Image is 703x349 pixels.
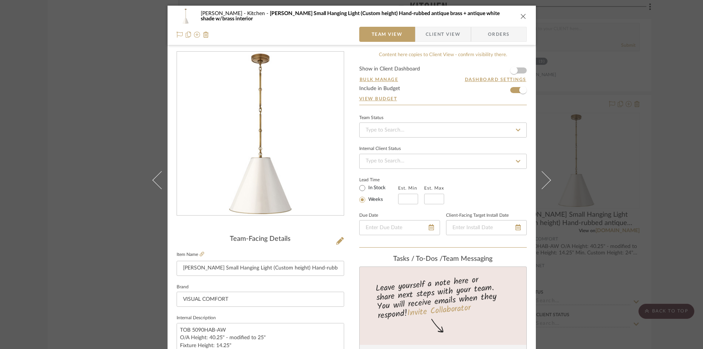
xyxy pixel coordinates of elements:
[177,235,344,243] div: Team-Facing Details
[359,176,398,183] label: Lead Time
[359,116,383,120] div: Team Status
[367,196,383,203] label: Weeks
[359,220,440,235] input: Enter Due Date
[201,11,500,21] span: [PERSON_NAME] Small Hanging Light (Custom height) Hand-rubbed antique brass + antique white shade...
[372,27,403,42] span: Team View
[359,147,401,151] div: Internal Client Status
[359,96,527,102] a: View Budget
[177,261,344,276] input: Enter Item Name
[359,214,378,217] label: Due Date
[201,11,247,16] span: [PERSON_NAME]
[446,214,509,217] label: Client-Facing Target Install Date
[177,316,216,320] label: Internal Description
[359,122,527,138] input: Type to Search…
[177,285,189,289] label: Brand
[177,292,344,307] input: Enter Brand
[177,251,204,258] label: Item Name
[247,11,270,16] span: Kitchen
[520,13,527,20] button: close
[358,272,528,322] div: Leave yourself a note here or share next steps with your team. You will receive emails when they ...
[359,255,527,263] div: team Messaging
[203,32,209,38] img: Remove from project
[177,52,344,216] div: 0
[359,76,399,83] button: Bulk Manage
[359,154,527,169] input: Type to Search…
[178,52,342,216] img: 2ba963cf-8c08-4c65-aa76-270e1aff9118_436x436.jpg
[446,220,527,235] input: Enter Install Date
[367,185,386,191] label: In Stock
[359,51,527,59] div: Content here copies to Client View - confirm visibility there.
[393,256,443,262] span: Tasks / To-Dos /
[406,302,471,320] a: Invite Collaborator
[465,76,527,83] button: Dashboard Settings
[424,185,444,191] label: Est. Max
[359,183,398,204] mat-radio-group: Select item type
[177,9,195,24] img: 2ba963cf-8c08-4c65-aa76-270e1aff9118_48x40.jpg
[398,185,417,191] label: Est. Min
[426,27,460,42] span: Client View
[480,27,518,42] span: Orders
